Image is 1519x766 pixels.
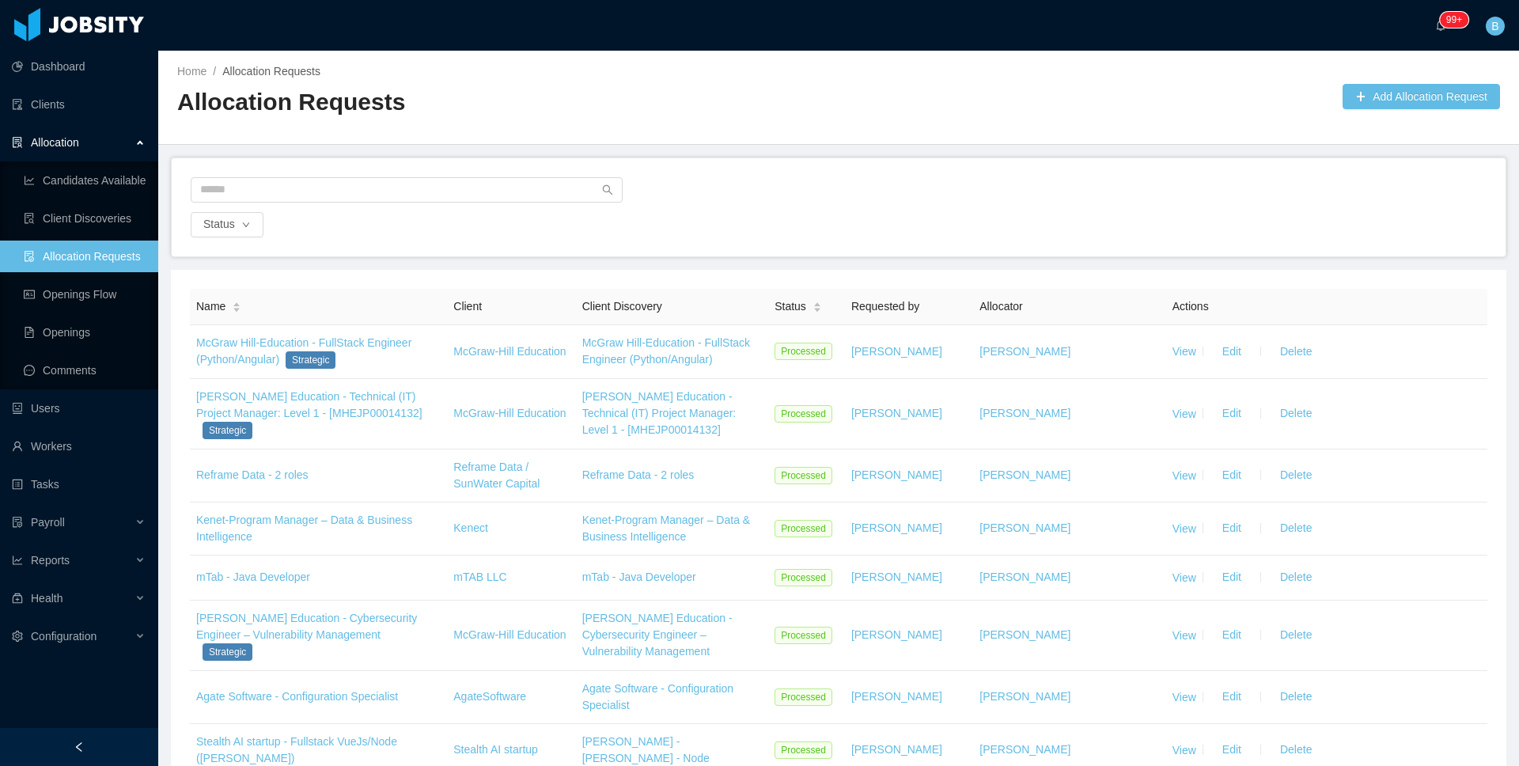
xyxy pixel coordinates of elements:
button: icon: plusAdd Allocation Request [1343,84,1500,109]
span: Status [775,298,806,315]
span: Configuration [31,630,97,643]
a: icon: pie-chartDashboard [12,51,146,82]
a: Reframe Data - 2 roles [582,468,695,481]
h2: Allocation Requests [177,86,839,119]
a: Kenet-Program Manager – Data & Business Intelligence [196,514,412,543]
a: mTAB LLC [453,571,506,583]
span: Allocator [979,300,1022,313]
a: icon: robotUsers [12,392,146,424]
a: [PERSON_NAME] [851,571,942,583]
a: icon: file-searchClient Discoveries [24,203,146,234]
a: [PERSON_NAME] [851,743,942,756]
button: Delete [1267,738,1324,763]
a: McGraw Hill-Education - FullStack Engineer (Python/Angular) [196,336,411,366]
a: icon: userWorkers [12,430,146,462]
span: Strategic [286,351,335,369]
a: mTab - Java Developer [196,571,310,583]
button: Edit [1210,738,1254,763]
span: Requested by [851,300,919,313]
span: Payroll [31,516,65,529]
span: Processed [775,627,832,644]
a: McGraw Hill-Education - FullStack Engineer (Python/Angular) [582,336,750,366]
span: Strategic [203,422,252,439]
button: Delete [1267,565,1324,590]
a: [PERSON_NAME] [979,690,1070,703]
a: View [1172,407,1196,419]
button: Delete [1267,339,1324,364]
a: [PERSON_NAME] Education - Technical (IT) Project Manager: Level 1 - [MHEJP00014132] [582,390,737,436]
span: Processed [775,741,832,759]
button: Delete [1267,401,1324,427]
a: McGraw-Hill Education [453,407,566,419]
button: Delete [1267,463,1324,488]
a: [PERSON_NAME] Education - Cybersecurity Engineer – Vulnerability Management [196,612,417,641]
a: [PERSON_NAME] [851,407,942,419]
span: / [213,65,216,78]
a: Stealth AI startup - Fullstack VueJs/Node ([PERSON_NAME]) [196,735,397,764]
a: Kenect [453,521,488,534]
i: icon: solution [12,137,23,148]
i: icon: caret-down [813,306,821,311]
a: View [1172,743,1196,756]
span: Allocation [31,136,79,149]
a: [PERSON_NAME] [979,468,1070,481]
span: B [1491,17,1498,36]
i: icon: line-chart [12,555,23,566]
button: Statusicon: down [191,212,263,237]
a: icon: profileTasks [12,468,146,500]
a: AgateSoftware [453,690,526,703]
a: [PERSON_NAME] Education - Cybersecurity Engineer – Vulnerability Management [582,612,733,658]
a: Agate Software - Configuration Specialist [582,682,733,711]
a: icon: messageComments [24,355,146,386]
i: icon: caret-up [813,300,821,305]
button: Edit [1210,401,1254,427]
i: icon: file-protect [12,517,23,528]
a: View [1172,468,1196,481]
a: [PERSON_NAME] Education - Technical (IT) Project Manager: Level 1 - [MHEJP00014132] [196,390,422,419]
a: [PERSON_NAME] [851,521,942,534]
i: icon: bell [1435,20,1446,31]
a: Reframe Data / SunWater Capital [453,461,540,490]
button: Delete [1267,623,1324,648]
a: [PERSON_NAME] [979,628,1070,641]
a: icon: file-doneAllocation Requests [24,241,146,272]
a: [PERSON_NAME] [851,690,942,703]
span: Allocation Requests [222,65,320,78]
i: icon: caret-down [233,306,241,311]
button: Edit [1210,516,1254,541]
a: [PERSON_NAME] [979,743,1070,756]
a: McGraw-Hill Education [453,345,566,358]
button: Edit [1210,684,1254,710]
button: Delete [1267,516,1324,541]
a: Stealth AI startup [453,743,538,756]
i: icon: search [602,184,613,195]
span: Strategic [203,643,252,661]
a: View [1172,690,1196,703]
a: icon: line-chartCandidates Available [24,165,146,196]
a: [PERSON_NAME] - [PERSON_NAME] - Node [582,735,710,764]
a: View [1172,571,1196,583]
a: View [1172,521,1196,534]
a: icon: file-textOpenings [24,317,146,348]
i: icon: caret-up [233,300,241,305]
i: icon: setting [12,631,23,642]
a: [PERSON_NAME] [979,345,1070,358]
a: View [1172,345,1196,358]
sup: 245 [1440,12,1468,28]
span: Processed [775,520,832,537]
span: Reports [31,554,70,567]
a: [PERSON_NAME] [979,407,1070,419]
a: [PERSON_NAME] [851,628,942,641]
span: Processed [775,405,832,423]
span: Processed [775,688,832,706]
span: Actions [1172,300,1209,313]
a: [PERSON_NAME] [851,345,942,358]
span: Name [196,298,225,315]
a: Kenet-Program Manager – Data & Business Intelligence [582,514,750,543]
button: Edit [1210,463,1254,488]
a: mTab - Java Developer [582,571,696,583]
span: Health [31,592,63,605]
a: Reframe Data - 2 roles [196,468,309,481]
a: View [1172,628,1196,641]
a: icon: idcardOpenings Flow [24,279,146,310]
